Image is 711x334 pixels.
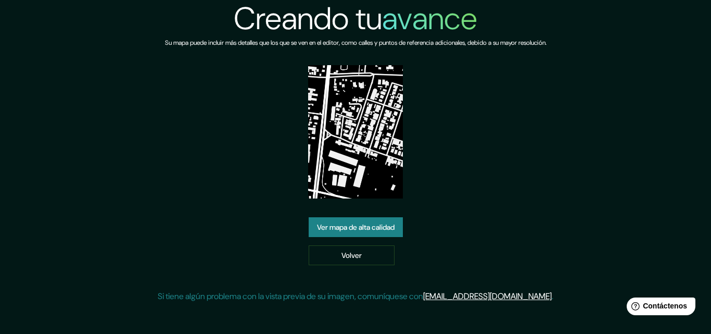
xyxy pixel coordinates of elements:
[317,223,395,232] font: Ver mapa de alta calidad
[308,65,403,199] img: vista previa del mapa creado
[423,291,552,302] a: [EMAIL_ADDRESS][DOMAIN_NAME]
[309,217,403,237] a: Ver mapa de alta calidad
[341,251,362,260] font: Volver
[158,291,423,302] font: Si tiene algún problema con la vista previa de su imagen, comuníquese con
[552,291,553,302] font: .
[309,245,395,265] a: Volver
[165,39,547,47] font: Su mapa puede incluir más detalles que los que se ven en el editor, como calles y puntos de refer...
[618,293,700,323] iframe: Lanzador de widgets de ayuda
